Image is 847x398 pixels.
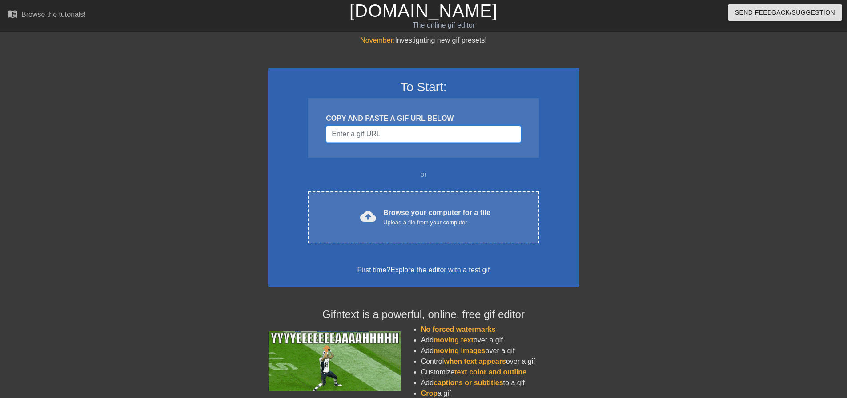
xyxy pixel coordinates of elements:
a: [DOMAIN_NAME] [349,1,498,20]
span: No forced watermarks [421,326,496,333]
div: Browse the tutorials! [21,11,86,18]
li: Add to a gif [421,378,579,388]
div: Browse your computer for a file [383,207,490,227]
span: captions or subtitles [434,379,503,386]
span: moving images [434,347,485,354]
span: November: [360,36,395,44]
a: Browse the tutorials! [7,8,86,22]
div: Upload a file from your computer [383,218,490,227]
span: menu_book [7,8,18,19]
li: Customize [421,367,579,378]
h4: Gifntext is a powerful, online, free gif editor [268,308,579,321]
span: cloud_upload [360,208,376,224]
span: Crop [421,390,438,397]
span: when text appears [444,358,506,365]
div: COPY AND PASTE A GIF URL BELOW [326,113,521,124]
span: Send Feedback/Suggestion [735,7,835,18]
div: First time? [280,265,568,275]
div: or [291,169,556,180]
span: text color and outline [454,368,526,376]
div: The online gif editor [287,20,601,31]
h3: To Start: [280,80,568,95]
input: Username [326,126,521,143]
button: Send Feedback/Suggestion [728,4,842,21]
li: Control over a gif [421,356,579,367]
li: Add over a gif [421,335,579,346]
span: moving text [434,336,474,344]
div: Investigating new gif presets! [268,35,579,46]
img: football_small.gif [268,331,401,391]
li: Add over a gif [421,346,579,356]
a: Explore the editor with a test gif [390,266,490,274]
